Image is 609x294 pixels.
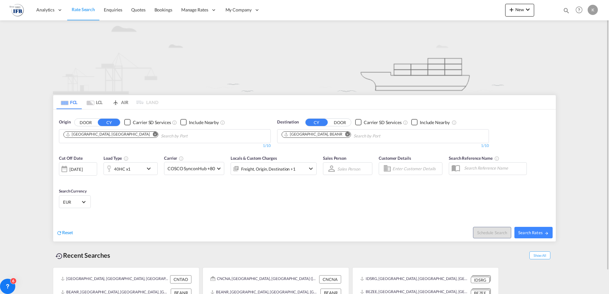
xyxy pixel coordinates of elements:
[10,3,24,17] img: b4b53bb0256b11ee9ca18b7abc72fd7f.png
[168,165,215,172] span: COSCO SynconHub +80
[164,156,184,161] span: Carrier
[354,131,414,141] input: Chips input.
[231,162,317,175] div: Freight Origin Destination Factory Stuffingicon-chevron-down
[62,197,87,206] md-select: Select Currency: € EUREuro
[360,275,469,283] div: IDSRG, Semarang, Indonesia, South East Asia, Asia Pacific
[133,119,171,126] div: Carrier SD Services
[181,7,208,13] span: Manage Rates
[104,156,129,161] span: Load Type
[471,277,490,283] div: IDSRG
[124,119,171,126] md-checkbox: Checkbox No Ink
[36,7,54,13] span: Analytics
[59,189,87,193] span: Search Currency
[284,132,342,137] div: Antwerp, BEANR
[403,120,408,125] md-icon: Unchecked: Search for CY (Container Yard) services for all selected carriers.Checked : Search for...
[161,131,221,141] input: Chips input.
[220,120,225,125] md-icon: Unchecked: Ignores neighbouring ports when fetching rates.Checked : Includes neighbouring ports w...
[231,156,277,161] span: Locals & Custom Charges
[473,227,511,238] button: Note: By default Schedule search will only considerorigin ports, destination ports and cut off da...
[241,164,296,173] div: Freight Origin Destination Factory Stuffing
[66,132,150,137] div: Qingdao, CNTAO
[56,229,73,236] div: icon-refreshReset
[379,156,411,161] span: Customer Details
[226,7,252,13] span: My Company
[505,4,534,17] button: icon-plus 400-fgNewicon-chevron-down
[107,95,133,109] md-tab-item: AIR
[323,156,346,161] span: Sales Person
[524,6,532,13] md-icon: icon-chevron-down
[563,7,570,17] div: icon-magnify
[319,275,341,283] div: CNCNA
[337,164,361,173] md-select: Sales Person
[588,5,598,15] div: K
[508,7,532,12] span: New
[154,7,172,12] span: Bookings
[329,119,351,126] button: DOOR
[72,7,95,12] span: Rate Search
[59,175,64,184] md-datepicker: Select
[53,109,556,241] div: OriginDOOR CY Checkbox No InkUnchecked: Search for CY (Container Yard) services for all selected ...
[170,275,191,283] div: CNTAO
[211,275,318,283] div: CNCNA, Changsha, Guangdong (GD), China, Greater China & Far East Asia, Asia Pacific
[56,95,158,109] md-pagination-wrapper: Use the left and right arrow keys to navigate between tabs
[56,230,62,236] md-icon: icon-refresh
[574,4,584,15] span: Help
[179,156,184,161] md-icon: The selected Trucker/Carrierwill be displayed in the rate results If the rates are from another f...
[59,119,70,125] span: Origin
[180,119,219,126] md-checkbox: Checkbox No Ink
[131,7,145,12] span: Quotes
[59,156,83,161] span: Cut Off Date
[449,156,499,161] span: Search Reference Name
[114,164,131,173] div: 40HC x1
[59,162,97,176] div: [DATE]
[104,7,122,12] span: Enquiries
[494,156,499,161] md-icon: Your search will be saved by the below given name
[529,251,550,259] span: Show All
[518,230,549,235] span: Search Rates
[75,119,97,126] button: DOOR
[355,119,402,126] md-checkbox: Checkbox No Ink
[59,143,271,149] div: 1/10
[277,119,299,125] span: Destination
[148,132,158,138] button: Remove
[341,132,351,138] button: Remove
[392,164,440,173] input: Enter Customer Details
[62,230,73,235] span: Reset
[411,119,450,126] md-checkbox: Checkbox No Ink
[281,129,417,141] md-chips-wrap: Chips container. Use arrow keys to select chips.
[55,252,63,260] md-icon: icon-backup-restore
[145,165,156,172] md-icon: icon-chevron-down
[53,20,556,94] img: new-FCL.png
[66,132,151,137] div: Press delete to remove this chip.
[62,129,224,141] md-chips-wrap: Chips container. Use arrow keys to select chips.
[69,166,82,172] div: [DATE]
[420,119,450,126] div: Include Nearby
[452,120,457,125] md-icon: Unchecked: Ignores neighbouring ports when fetching rates.Checked : Includes neighbouring ports w...
[189,119,219,126] div: Include Nearby
[514,227,553,238] button: Search Ratesicon-arrow-right
[61,275,168,283] div: CNTAO, Qingdao, China, Greater China & Far East Asia, Asia Pacific
[56,95,82,109] md-tab-item: FCL
[124,156,129,161] md-icon: icon-information-outline
[112,99,119,103] md-icon: icon-airplane
[364,119,402,126] div: Carrier SD Services
[307,165,315,172] md-icon: icon-chevron-down
[574,4,588,16] div: Help
[284,132,344,137] div: Press delete to remove this chip.
[544,231,549,235] md-icon: icon-arrow-right
[461,163,527,173] input: Search Reference Name
[53,248,113,262] div: Recent Searches
[277,143,489,149] div: 1/10
[172,120,177,125] md-icon: Unchecked: Search for CY (Container Yard) services for all selected carriers.Checked : Search for...
[98,119,120,126] button: CY
[82,95,107,109] md-tab-item: LCL
[104,162,158,175] div: 40HC x1icon-chevron-down
[508,6,515,13] md-icon: icon-plus 400-fg
[563,7,570,14] md-icon: icon-magnify
[305,119,328,126] button: CY
[63,199,81,205] span: EUR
